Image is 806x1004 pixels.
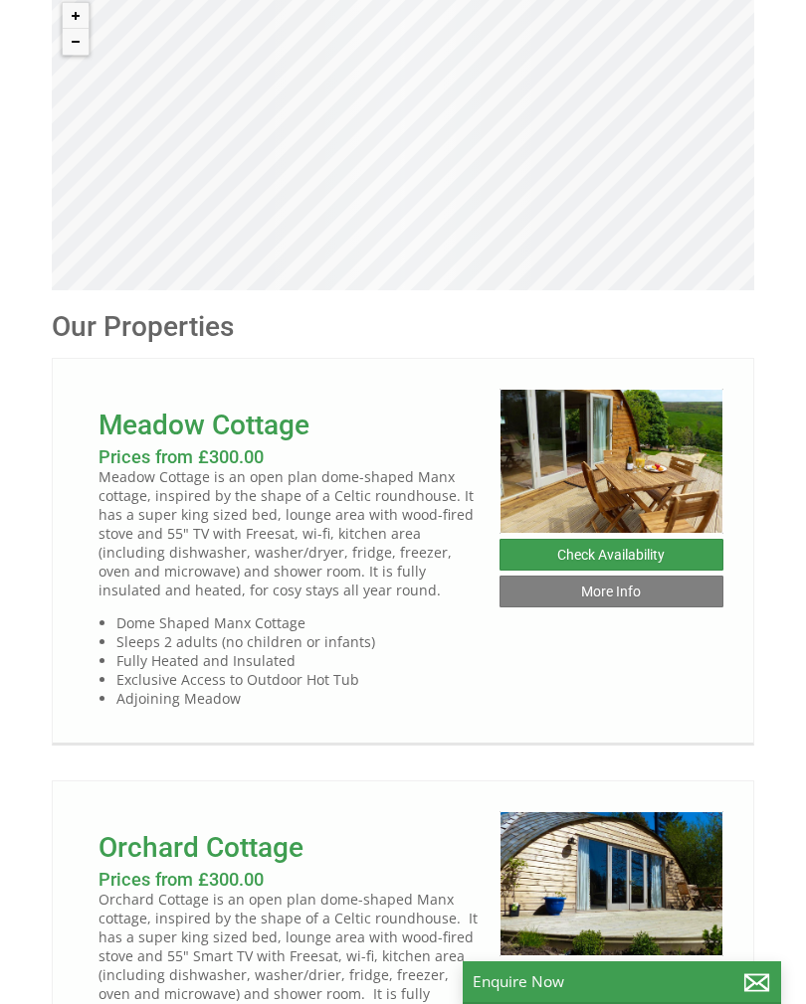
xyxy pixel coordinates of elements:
[116,613,483,632] li: Dome Shaped Manx Cottage
[473,971,771,992] p: Enquire Now
[500,389,723,534] img: meadow-cottage-patio.original.jpg
[63,3,89,29] button: Zoom in
[500,811,723,956] img: download.original.jpeg
[99,467,484,599] p: Meadow Cottage is an open plan dome-shaped Manx cottage, inspired by the shape of a Celtic roundh...
[99,409,309,441] a: Meadow Cottage
[52,310,438,343] h1: Our Properties
[116,689,483,708] li: Adjoining Meadow
[116,651,483,670] li: Fully Heated and Insulated
[500,539,723,571] a: Check Availability
[99,869,484,890] h3: Prices from £300.00
[63,29,89,55] button: Zoom out
[116,632,483,651] li: Sleeps 2 adults (no children or infants)
[99,831,303,864] a: Orchard Cottage
[116,670,483,689] li: Exclusive Access to Outdoor Hot Tub
[500,576,723,607] a: More Info
[99,446,484,467] h3: Prices from £300.00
